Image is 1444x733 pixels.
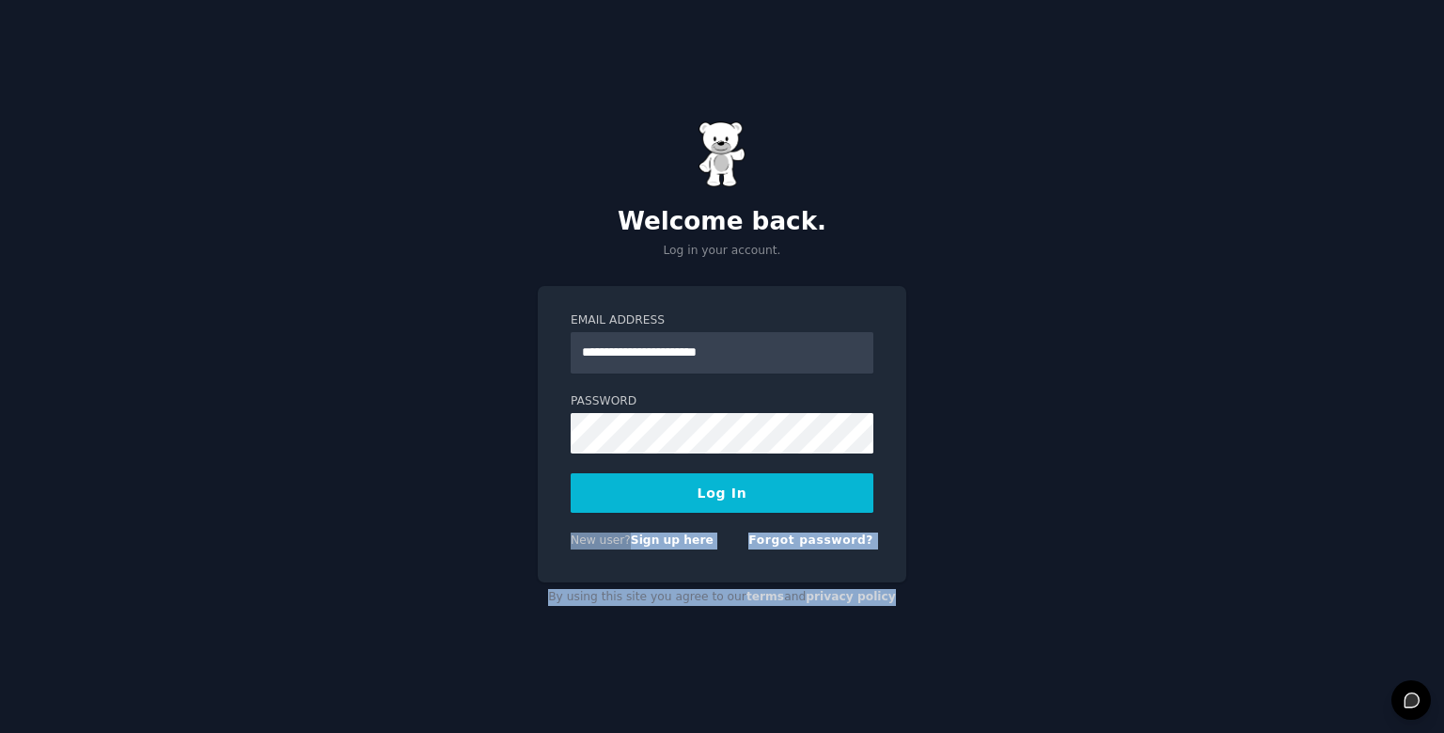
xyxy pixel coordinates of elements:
a: Sign up here [631,534,714,547]
div: By using this site you agree to our and [538,582,906,613]
a: privacy policy [806,590,896,603]
a: terms [746,590,784,603]
a: Forgot password? [748,534,873,547]
label: Email Address [571,312,873,329]
button: Log In [571,473,873,513]
span: New user? [571,534,631,547]
img: Gummy Bear [698,121,746,187]
label: Password [571,393,873,410]
h2: Welcome back. [538,207,906,237]
p: Log in your account. [538,243,906,260]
